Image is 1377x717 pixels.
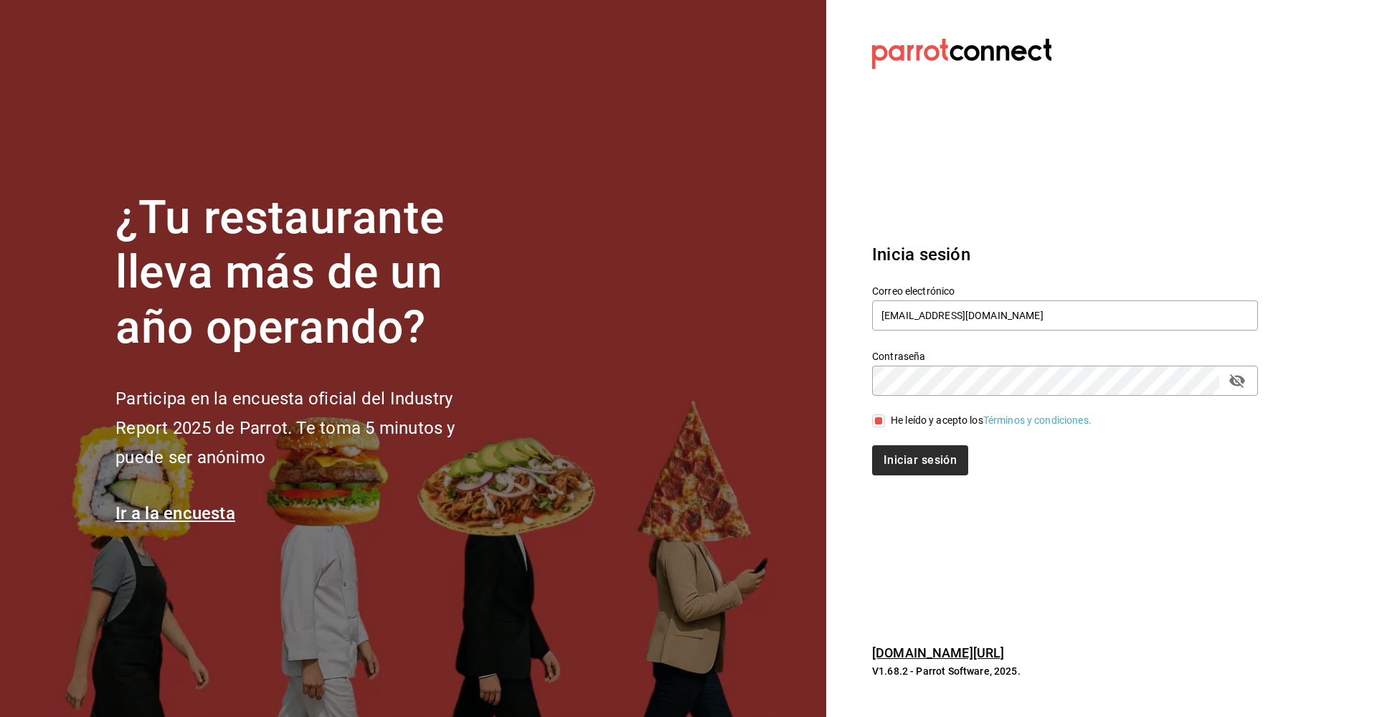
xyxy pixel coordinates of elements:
input: Ingresa tu correo electrónico [872,300,1258,331]
h2: Participa en la encuesta oficial del Industry Report 2025 de Parrot. Te toma 5 minutos y puede se... [115,384,503,472]
h1: ¿Tu restaurante lleva más de un año operando? [115,191,503,356]
p: V1.68.2 - Parrot Software, 2025. [872,664,1258,678]
label: Correo electrónico [872,285,1258,295]
a: [DOMAIN_NAME][URL] [872,645,1004,660]
button: Iniciar sesión [872,445,968,475]
label: Contraseña [872,351,1258,361]
button: passwordField [1225,369,1249,393]
a: Ir a la encuesta [115,503,235,523]
h3: Inicia sesión [872,242,1258,267]
a: Términos y condiciones. [983,414,1092,426]
div: He leído y acepto los [891,413,1092,428]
